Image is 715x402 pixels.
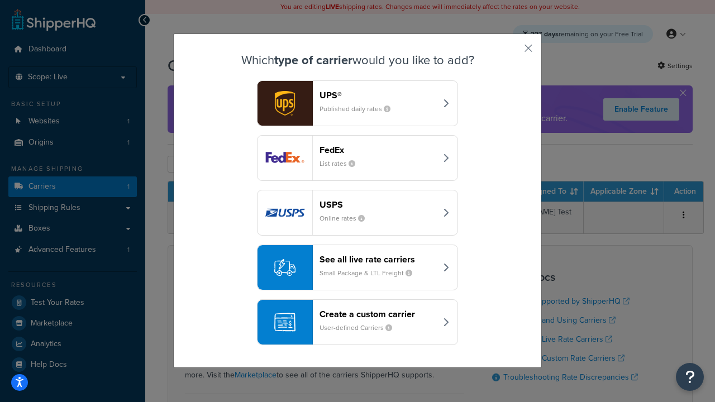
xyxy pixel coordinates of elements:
small: User-defined Carriers [320,323,401,333]
button: ups logoUPS®Published daily rates [257,80,458,126]
img: icon-carrier-custom-c93b8a24.svg [274,312,295,333]
header: See all live rate carriers [320,254,436,265]
button: Create a custom carrierUser-defined Carriers [257,299,458,345]
h3: Which would you like to add? [202,54,513,67]
button: usps logoUSPSOnline rates [257,190,458,236]
header: UPS® [320,90,436,100]
small: Online rates [320,213,374,223]
small: List rates [320,159,364,169]
img: icon-carrier-liverate-becf4550.svg [274,257,295,278]
header: Create a custom carrier [320,309,436,319]
button: Open Resource Center [676,363,704,391]
small: Small Package & LTL Freight [320,268,421,278]
button: See all live rate carriersSmall Package & LTL Freight [257,245,458,290]
img: usps logo [258,190,312,235]
img: fedEx logo [258,136,312,180]
header: USPS [320,199,436,210]
header: FedEx [320,145,436,155]
button: fedEx logoFedExList rates [257,135,458,181]
small: Published daily rates [320,104,399,114]
img: ups logo [258,81,312,126]
strong: type of carrier [274,51,352,69]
